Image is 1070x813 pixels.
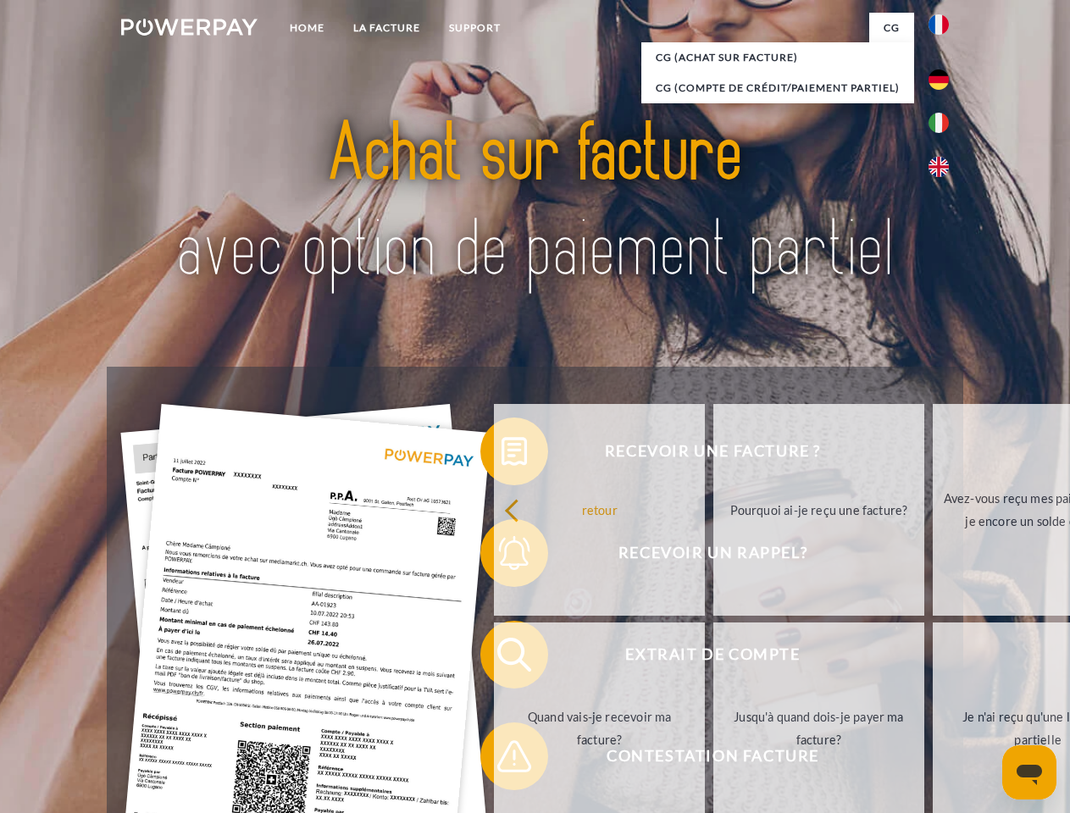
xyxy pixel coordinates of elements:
[435,13,515,43] a: Support
[929,113,949,133] img: it
[869,13,914,43] a: CG
[162,81,908,324] img: title-powerpay_fr.svg
[641,42,914,73] a: CG (achat sur facture)
[504,498,695,521] div: retour
[339,13,435,43] a: LA FACTURE
[723,705,914,751] div: Jusqu'à quand dois-je payer ma facture?
[929,14,949,35] img: fr
[504,705,695,751] div: Quand vais-je recevoir ma facture?
[1002,745,1056,799] iframe: Button to launch messaging window
[929,157,949,177] img: en
[929,69,949,90] img: de
[121,19,258,36] img: logo-powerpay-white.svg
[275,13,339,43] a: Home
[641,73,914,103] a: CG (Compte de crédit/paiement partiel)
[723,498,914,521] div: Pourquoi ai-je reçu une facture?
